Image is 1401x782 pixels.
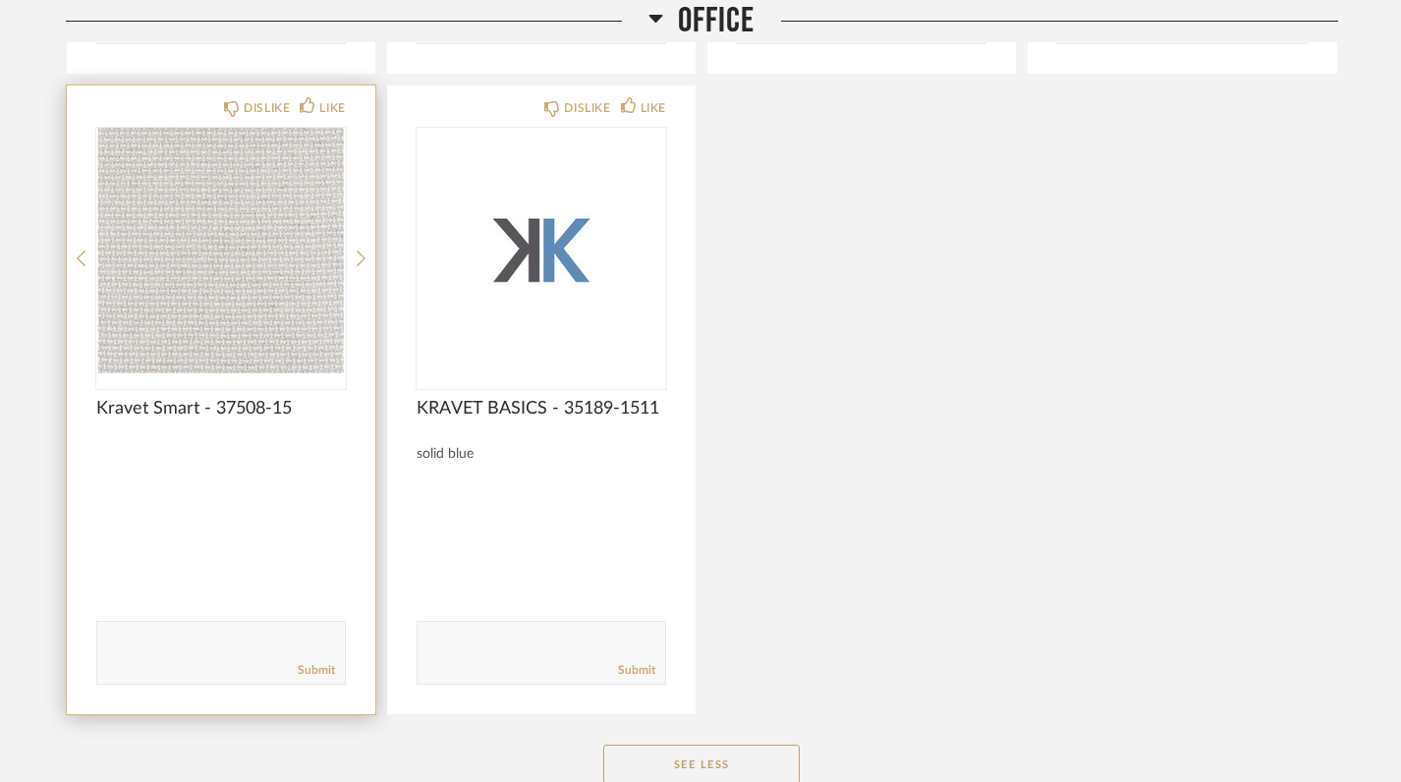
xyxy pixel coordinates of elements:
span: KRAVET BASICS - 35189-1511 [417,398,666,419]
img: undefined [96,128,346,373]
div: LIKE [641,98,666,118]
div: DISLIKE [564,98,610,118]
div: 0 [96,128,346,373]
div: LIKE [319,98,345,118]
div: solid blue [417,446,666,463]
div: DISLIKE [244,98,290,118]
a: Submit [298,662,335,679]
span: Kravet Smart - 37508-15 [96,398,346,419]
div: 0 [417,128,666,373]
img: undefined [417,128,666,373]
a: Submit [618,662,655,679]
